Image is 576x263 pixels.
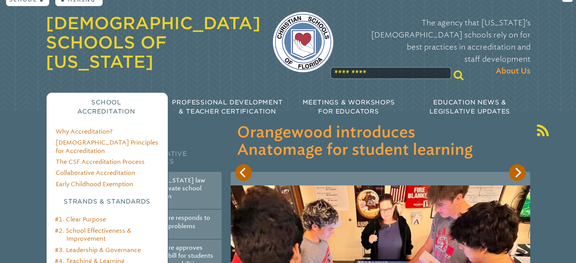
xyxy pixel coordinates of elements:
[56,181,133,188] a: Early Childhood Exemption
[172,99,283,115] span: Professional Development & Teacher Certification
[77,99,135,115] span: School Accreditation
[509,164,526,181] button: Next
[303,99,395,115] span: Meetings & Workshops for Educators
[237,124,524,159] h3: Orangewood introduces Anatomage for student learning
[143,214,210,229] a: Legislature responds to voucher problems
[143,177,205,200] a: New [US_STATE] law eases private school formation
[56,197,159,206] h3: Strands & Standards
[345,17,531,77] p: The agency that [US_STATE]’s [DEMOGRAPHIC_DATA] schools rely on for best practices in accreditati...
[56,139,158,154] a: [DEMOGRAPHIC_DATA] Principles for Accreditation
[56,128,112,135] a: Why Accreditation?
[46,13,261,72] a: [DEMOGRAPHIC_DATA] Schools of [US_STATE]
[55,216,106,223] a: #1. Clear Purpose
[496,65,531,77] span: About Us
[55,227,131,242] a: #2. School Effectiveness & Improvement
[56,169,135,176] a: Collaborative Accreditation
[429,99,510,115] span: Education News & Legislative Updates
[56,158,145,165] a: The CSF Accreditation Process
[55,246,141,254] a: #3. Leadership & Governance
[235,164,252,181] button: Previous
[138,141,222,172] h2: Legislative Updates
[273,12,333,72] img: csf-logo-web-colors.png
